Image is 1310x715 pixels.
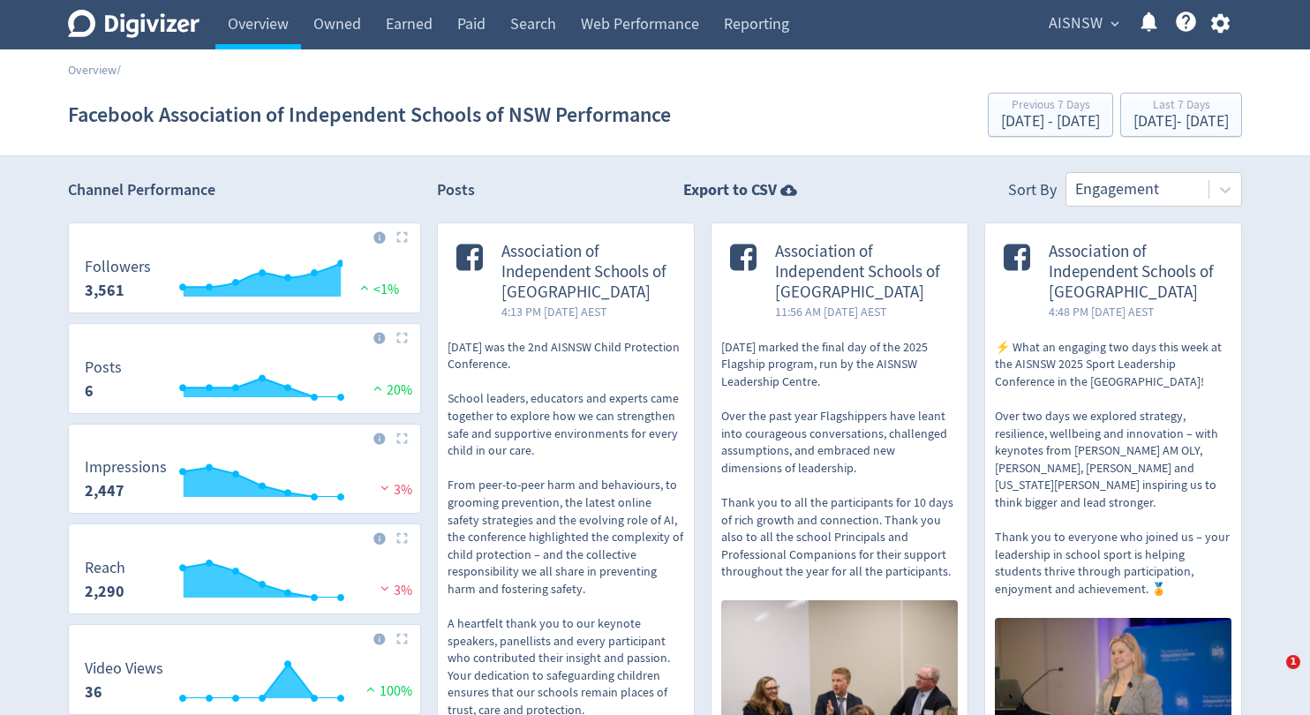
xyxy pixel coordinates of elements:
svg: Posts 6 [76,359,413,406]
dt: Posts [85,357,122,378]
span: <1% [356,281,399,298]
strong: 2,447 [85,480,124,501]
span: 4:13 PM [DATE] AEST [501,303,675,320]
strong: 6 [85,380,94,402]
strong: 3,561 [85,280,124,301]
h2: Posts [437,179,475,207]
button: Previous 7 Days[DATE] - [DATE] [988,93,1113,137]
strong: 36 [85,681,102,703]
span: Association of Independent Schools of [GEOGRAPHIC_DATA] [775,242,949,302]
img: negative-performance.svg [376,582,394,595]
svg: Video Views 36 [76,660,413,707]
div: Sort By [1008,179,1057,207]
strong: 2,290 [85,581,124,602]
span: / [117,62,121,78]
span: Association of Independent Schools of [GEOGRAPHIC_DATA] [501,242,675,302]
img: positive-performance.svg [369,381,387,395]
div: [DATE] - [DATE] [1001,114,1100,130]
div: Previous 7 Days [1001,99,1100,114]
button: Last 7 Days[DATE]- [DATE] [1120,93,1242,137]
img: positive-performance.svg [362,682,380,696]
img: Placeholder [396,332,408,343]
span: 20% [369,381,412,399]
svg: Reach 2,290 [76,560,413,606]
span: Association of Independent Schools of [GEOGRAPHIC_DATA] [1049,242,1223,302]
dt: Impressions [85,457,167,478]
svg: Followers 3,561 [76,259,413,305]
a: Overview [68,62,117,78]
img: Placeholder [396,433,408,444]
span: 3% [376,481,412,499]
div: Last 7 Days [1133,99,1229,114]
dt: Followers [85,257,151,277]
span: 4:48 PM [DATE] AEST [1049,303,1223,320]
h1: Facebook Association of Independent Schools of NSW Performance [68,87,671,143]
span: 1 [1286,655,1300,669]
img: Placeholder [396,633,408,644]
span: expand_more [1107,16,1123,32]
span: 100% [362,682,412,700]
dt: Reach [85,558,125,578]
img: negative-performance.svg [376,481,394,494]
div: [DATE] - [DATE] [1133,114,1229,130]
span: AISNSW [1049,10,1103,38]
p: ⚡ What an engaging two days this week at the AISNSW 2025 Sport Leadership Conference in the [GEOG... [995,339,1231,598]
button: AISNSW [1043,10,1124,38]
svg: Impressions 2,447 [76,459,413,506]
p: [DATE] marked the final day of the 2025 Flagship program, run by the AISNSW Leadership Centre. Ov... [721,339,958,581]
img: Placeholder [396,532,408,544]
iframe: Intercom live chat [1250,655,1292,697]
span: 3% [376,582,412,599]
img: Placeholder [396,231,408,243]
dt: Video Views [85,659,163,679]
span: 11:56 AM [DATE] AEST [775,303,949,320]
h2: Channel Performance [68,179,421,201]
img: positive-performance.svg [356,281,373,294]
strong: Export to CSV [683,179,777,201]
